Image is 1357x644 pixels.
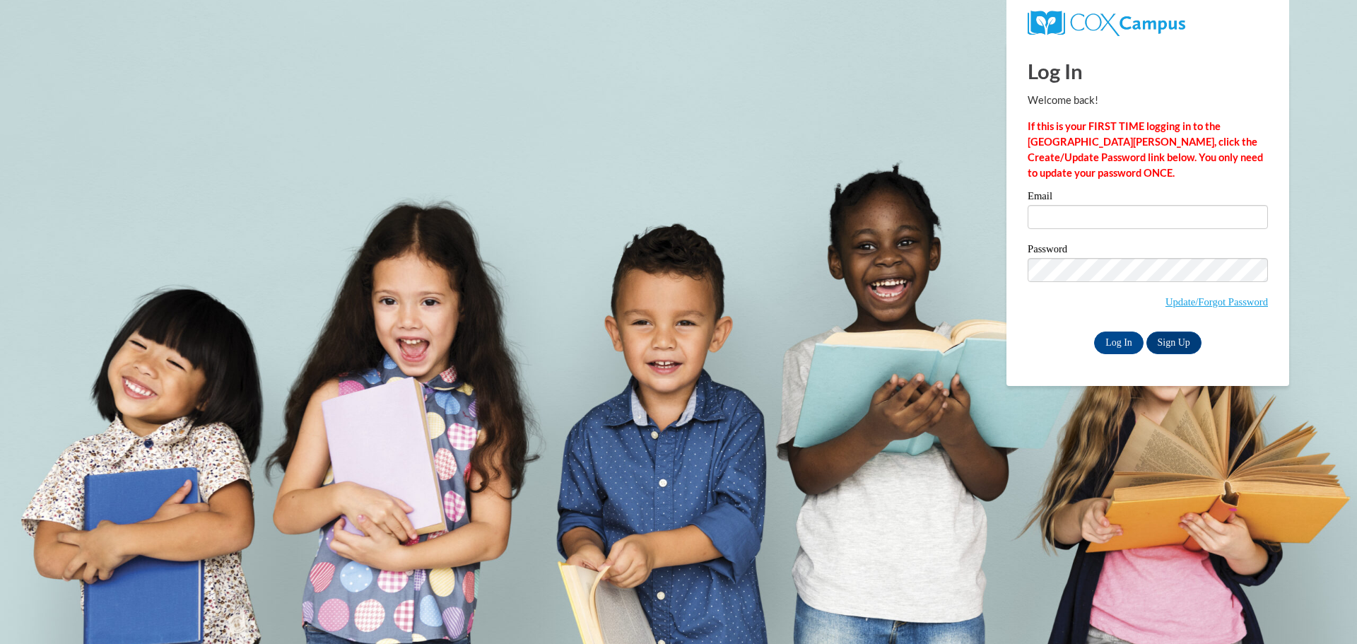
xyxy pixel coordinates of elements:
a: Sign Up [1146,332,1202,354]
a: Update/Forgot Password [1165,296,1268,308]
strong: If this is your FIRST TIME logging in to the [GEOGRAPHIC_DATA][PERSON_NAME], click the Create/Upd... [1028,120,1263,179]
a: COX Campus [1028,16,1185,28]
img: COX Campus [1028,11,1185,36]
input: Log In [1094,332,1144,354]
label: Email [1028,191,1268,205]
h1: Log In [1028,57,1268,86]
label: Password [1028,244,1268,258]
p: Welcome back! [1028,93,1268,108]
